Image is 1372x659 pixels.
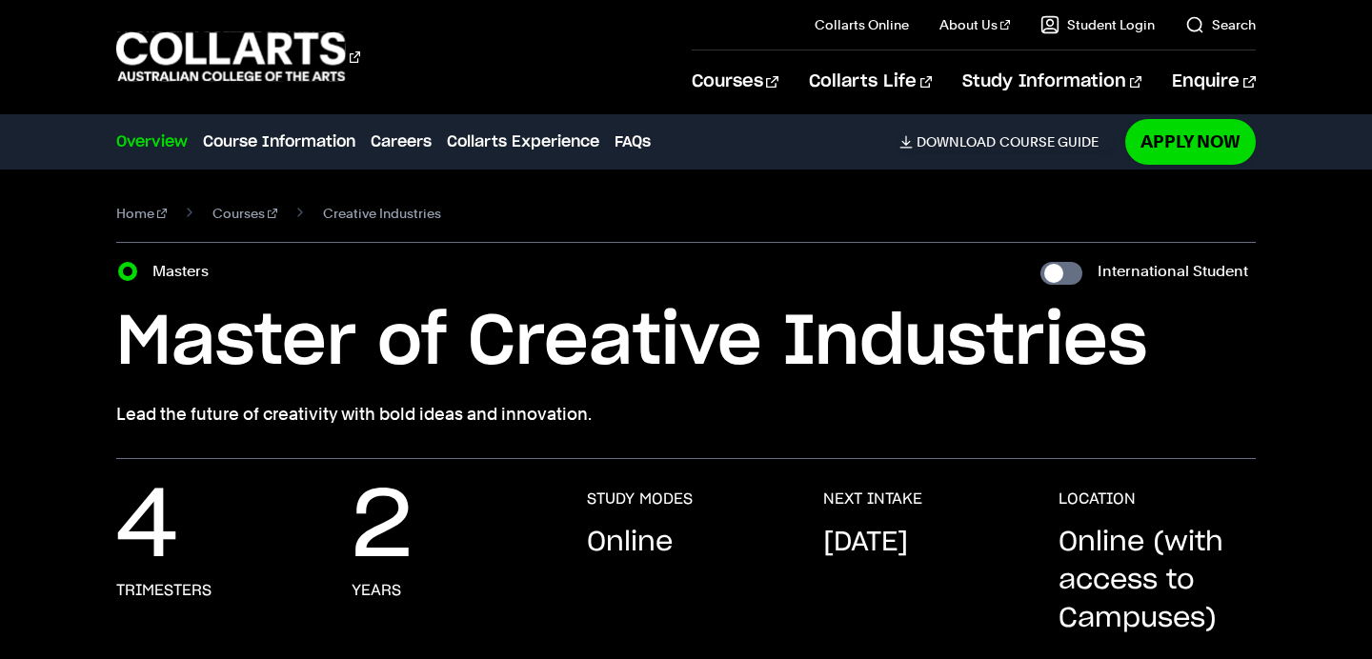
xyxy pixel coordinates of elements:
[939,15,1010,34] a: About Us
[152,258,220,285] label: Masters
[203,130,355,153] a: Course Information
[1185,15,1256,34] a: Search
[1040,15,1155,34] a: Student Login
[1059,489,1136,509] h3: LOCATION
[962,50,1141,113] a: Study Information
[1098,258,1248,285] label: International Student
[692,50,778,113] a: Courses
[116,200,167,227] a: Home
[323,200,441,227] span: Creative Industries
[352,581,401,600] h3: Years
[116,401,1255,428] p: Lead the future of creativity with bold ideas and innovation.
[899,133,1114,150] a: DownloadCourse Guide
[823,524,908,562] p: [DATE]
[615,130,651,153] a: FAQs
[116,130,188,153] a: Overview
[447,130,599,153] a: Collarts Experience
[809,50,932,113] a: Collarts Life
[1125,119,1256,164] a: Apply Now
[371,130,432,153] a: Careers
[352,489,413,566] p: 2
[823,489,922,509] h3: NEXT INTAKE
[212,200,277,227] a: Courses
[587,489,693,509] h3: STUDY MODES
[1172,50,1255,113] a: Enquire
[917,133,996,150] span: Download
[116,300,1255,386] h1: Master of Creative Industries
[815,15,909,34] a: Collarts Online
[1059,524,1256,638] p: Online (with access to Campuses)
[116,581,212,600] h3: Trimesters
[116,30,360,84] div: Go to homepage
[587,524,673,562] p: Online
[116,489,178,566] p: 4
